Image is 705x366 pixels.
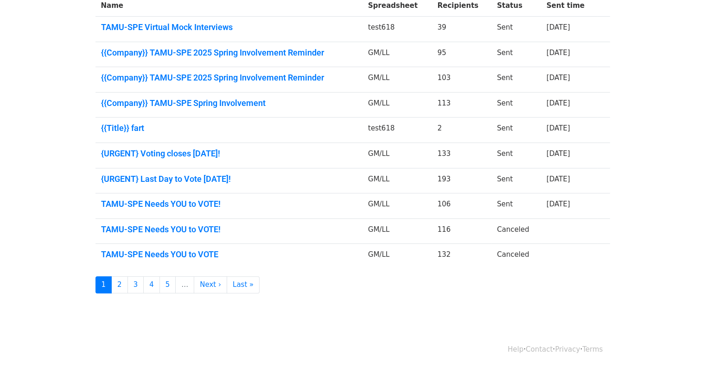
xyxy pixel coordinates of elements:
td: GM/LL [362,193,432,219]
td: 2 [432,118,492,143]
a: 5 [159,276,176,293]
a: Terms [582,345,603,354]
a: [DATE] [546,149,570,158]
a: [DATE] [546,175,570,183]
td: Sent [491,42,541,67]
td: 103 [432,67,492,93]
td: Sent [491,168,541,193]
td: GM/LL [362,168,432,193]
td: GM/LL [362,244,432,269]
td: GM/LL [362,67,432,93]
a: {{Company}} TAMU-SPE 2025 Spring Involvement Reminder [101,73,357,83]
td: 132 [432,244,492,269]
a: [DATE] [546,99,570,107]
td: Canceled [491,218,541,244]
a: Help [508,345,523,354]
td: GM/LL [362,143,432,168]
td: Sent [491,118,541,143]
td: test618 [362,17,432,42]
td: Canceled [491,244,541,269]
td: 39 [432,17,492,42]
a: {{Company}} TAMU-SPE 2025 Spring Involvement Reminder [101,48,357,58]
a: 4 [143,276,160,293]
a: [DATE] [546,23,570,31]
td: 106 [432,193,492,219]
a: TAMU-SPE Needs YOU to VOTE! [101,224,357,235]
a: {{Title}} fart [101,123,357,133]
td: 113 [432,92,492,118]
td: 133 [432,143,492,168]
a: TAMU-SPE Virtual Mock Interviews [101,22,357,32]
a: {URGENT} Voting closes [DATE]! [101,149,357,159]
a: [DATE] [546,124,570,132]
a: TAMU-SPE Needs YOU to VOTE! [101,199,357,209]
td: GM/LL [362,92,432,118]
a: [DATE] [546,200,570,208]
a: 1 [95,276,112,293]
a: Privacy [555,345,580,354]
a: Contact [526,345,553,354]
iframe: Chat Widget [659,322,705,366]
a: {{Company}} TAMU-SPE Spring Involvement [101,98,357,108]
a: TAMU-SPE Needs YOU to VOTE [101,249,357,260]
td: Sent [491,92,541,118]
a: 3 [127,276,144,293]
td: 116 [432,218,492,244]
td: Sent [491,67,541,93]
a: Next › [194,276,227,293]
td: GM/LL [362,218,432,244]
a: 2 [111,276,128,293]
td: GM/LL [362,42,432,67]
td: 193 [432,168,492,193]
a: {URGENT} Last Day to Vote [DATE]! [101,174,357,184]
a: Last » [227,276,260,293]
a: [DATE] [546,74,570,82]
a: [DATE] [546,49,570,57]
td: Sent [491,193,541,219]
td: 95 [432,42,492,67]
td: test618 [362,118,432,143]
td: Sent [491,143,541,168]
td: Sent [491,17,541,42]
